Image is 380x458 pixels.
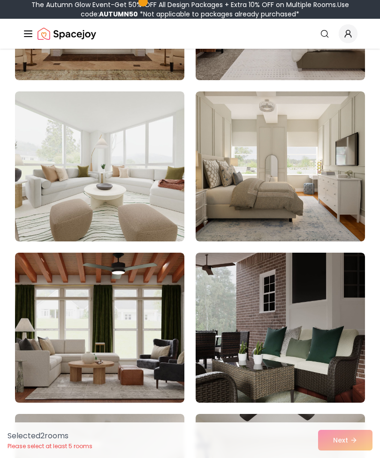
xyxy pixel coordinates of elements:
p: Selected 2 room s [8,430,92,442]
img: Room room-72 [196,91,365,241]
span: *Not applicable to packages already purchased* [138,9,299,19]
img: Room room-74 [196,253,365,403]
img: Spacejoy Logo [38,24,96,43]
a: Spacejoy [38,24,96,43]
b: AUTUMN50 [99,9,138,19]
img: Room room-73 [15,253,184,403]
img: Room room-71 [15,91,184,241]
p: Please select at least 5 rooms [8,443,92,450]
nav: Global [23,19,357,49]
